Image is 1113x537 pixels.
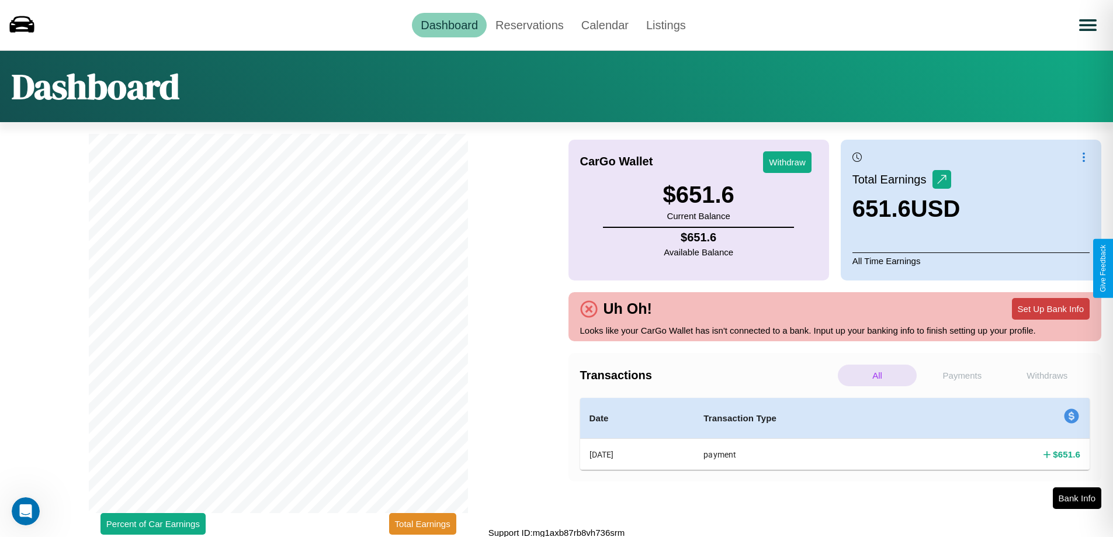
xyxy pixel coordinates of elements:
a: Dashboard [412,13,487,37]
h4: CarGo Wallet [580,155,653,168]
h4: $ 651.6 [664,231,733,244]
button: Open menu [1072,9,1104,41]
a: Listings [637,13,695,37]
h1: Dashboard [12,63,179,110]
p: Available Balance [664,244,733,260]
h3: $ 651.6 [663,182,734,208]
p: Current Balance [663,208,734,224]
h4: Uh Oh! [598,300,658,317]
button: Set Up Bank Info [1012,298,1090,320]
h4: $ 651.6 [1053,448,1080,460]
button: Total Earnings [389,513,456,535]
a: Calendar [573,13,637,37]
p: Looks like your CarGo Wallet has isn't connected to a bank. Input up your banking info to finish ... [580,323,1090,338]
h3: 651.6 USD [852,196,961,222]
p: Withdraws [1008,365,1087,386]
table: simple table [580,398,1090,470]
button: Withdraw [763,151,812,173]
iframe: Intercom live chat [12,497,40,525]
button: Percent of Car Earnings [100,513,206,535]
p: All [838,365,917,386]
th: [DATE] [580,439,695,470]
h4: Transactions [580,369,835,382]
h4: Date [590,411,685,425]
p: All Time Earnings [852,252,1090,269]
th: payment [694,439,937,470]
p: Payments [923,365,1001,386]
div: Give Feedback [1099,245,1107,292]
a: Reservations [487,13,573,37]
button: Bank Info [1053,487,1101,509]
h4: Transaction Type [703,411,927,425]
p: Total Earnings [852,169,932,190]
